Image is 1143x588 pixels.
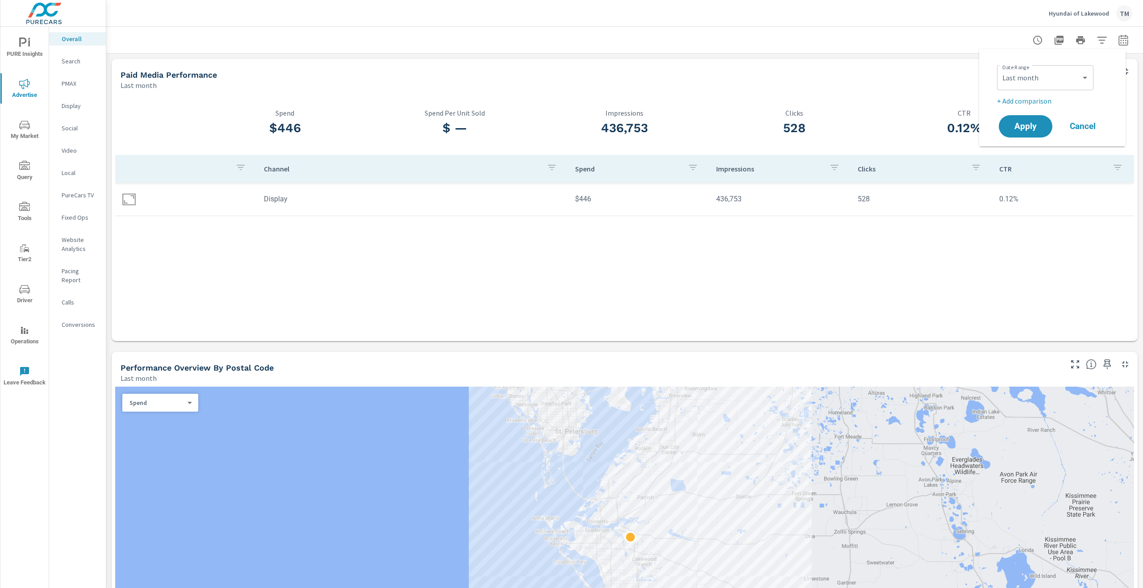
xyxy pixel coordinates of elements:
[49,211,106,224] div: Fixed Ops
[3,366,46,388] span: Leave Feedback
[49,54,106,68] div: Search
[49,296,106,309] div: Calls
[858,164,964,173] p: Clicks
[1100,357,1114,371] span: Save this to your personalized report
[49,318,106,331] div: Conversions
[62,168,99,177] p: Local
[3,325,46,347] span: Operations
[1068,357,1082,371] button: Make Fullscreen
[575,164,681,173] p: Spend
[880,109,1049,117] p: CTR
[62,191,99,200] p: PureCars TV
[121,373,157,384] p: Last month
[540,109,709,117] p: Impressions
[200,109,370,117] p: Spend
[709,188,851,210] td: 436,753
[122,399,191,407] div: Spend
[49,144,106,157] div: Video
[200,121,370,136] h3: $446
[121,70,217,79] h5: Paid Media Performance
[62,298,99,307] p: Calls
[3,202,46,224] span: Tools
[992,188,1134,210] td: 0.12%
[709,121,879,136] h3: 528
[62,320,99,329] p: Conversions
[370,109,540,117] p: Spend Per Unit Sold
[49,99,106,113] div: Display
[1056,115,1110,138] button: Cancel
[264,164,539,173] p: Channel
[49,188,106,202] div: PureCars TV
[0,27,49,396] div: nav menu
[1086,359,1097,370] span: Understand performance data by postal code. Individual postal codes can be selected and expanded ...
[49,264,106,287] div: Pacing Report
[709,109,879,117] p: Clicks
[880,121,1049,136] h3: 0.12%
[1050,31,1068,49] button: "Export Report to PDF"
[62,101,99,110] p: Display
[1093,31,1111,49] button: Apply Filters
[1114,31,1132,49] button: Select Date Range
[1065,122,1101,130] span: Cancel
[49,121,106,135] div: Social
[3,284,46,306] span: Driver
[997,96,1111,106] p: + Add comparison
[370,121,540,136] h3: $ —
[62,124,99,133] p: Social
[62,213,99,222] p: Fixed Ops
[716,164,822,173] p: Impressions
[1049,9,1109,17] p: Hyundai of Lakewood
[1008,122,1043,130] span: Apply
[62,79,99,88] p: PMAX
[62,57,99,66] p: Search
[121,363,274,372] h5: Performance Overview By Postal Code
[1072,31,1089,49] button: Print Report
[540,121,709,136] h3: 436,753
[3,38,46,59] span: PURE Insights
[62,267,99,284] p: Pacing Report
[257,188,568,210] td: Display
[62,34,99,43] p: Overall
[49,77,106,90] div: PMAX
[121,80,157,91] p: Last month
[3,120,46,142] span: My Market
[999,164,1105,173] p: CTR
[62,146,99,155] p: Video
[122,192,136,206] img: icon-display.svg
[568,188,709,210] td: $446
[851,188,992,210] td: 528
[3,79,46,100] span: Advertise
[3,243,46,265] span: Tier2
[129,399,184,407] p: Spend
[49,233,106,255] div: Website Analytics
[49,32,106,46] div: Overall
[1116,5,1132,21] div: TM
[999,115,1052,138] button: Apply
[49,166,106,179] div: Local
[1118,357,1132,371] button: Minimize Widget
[3,161,46,183] span: Query
[62,235,99,253] p: Website Analytics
